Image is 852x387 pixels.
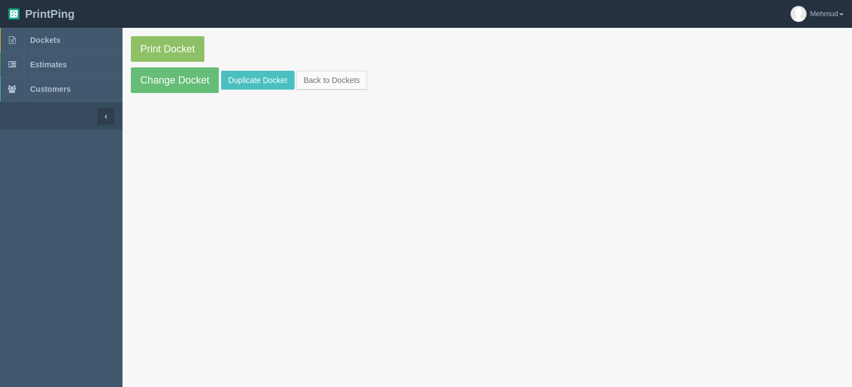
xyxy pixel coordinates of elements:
[30,85,71,94] span: Customers
[8,8,19,19] img: logo-3e63b451c926e2ac314895c53de4908e5d424f24456219fb08d385ab2e579770.png
[30,60,67,69] span: Estimates
[30,36,60,45] span: Dockets
[791,6,806,22] img: avatar_default-7531ab5dedf162e01f1e0bb0964e6a185e93c5c22dfe317fb01d7f8cd2b1632c.jpg
[221,71,295,90] a: Duplicate Docket
[131,67,219,93] a: Change Docket
[131,36,204,62] a: Print Docket
[296,71,367,90] a: Back to Dockets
